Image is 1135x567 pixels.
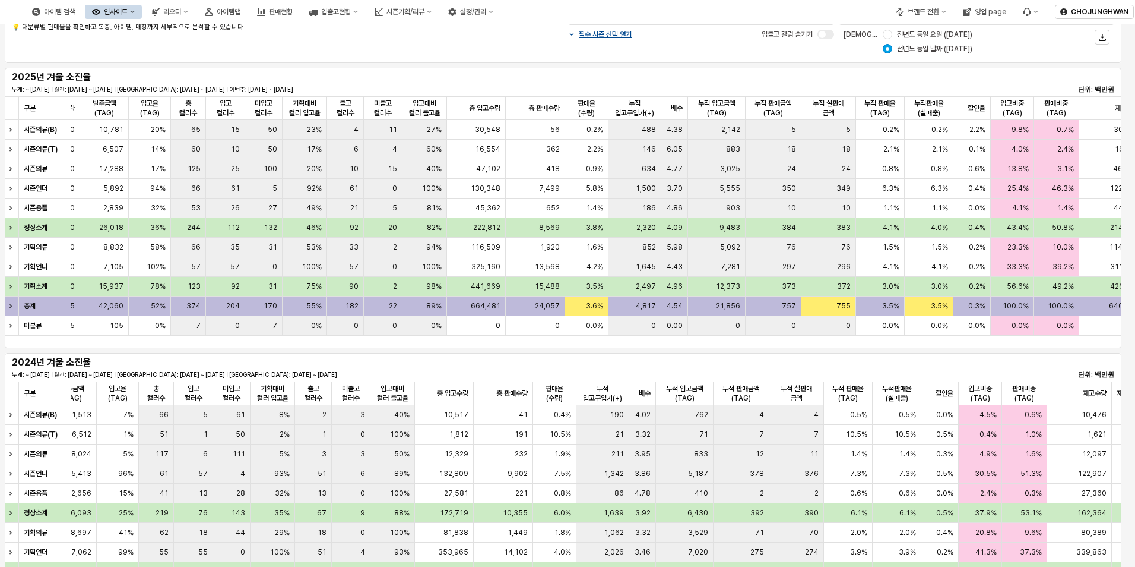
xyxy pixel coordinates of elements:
span: 58% [150,242,166,252]
span: 7,105 [103,262,123,272]
span: 36% [150,223,166,232]
div: Expand row [5,257,20,276]
div: Expand row [5,445,20,464]
strong: 시즌용품 [24,204,47,212]
span: 1.5% [931,242,948,252]
span: 1.1% [883,203,899,213]
span: 13,568 [535,262,560,272]
span: 31 [268,242,277,252]
span: 입고 컬러수 [179,384,208,403]
span: 32% [151,203,166,213]
span: 4 [354,125,359,134]
span: 미입고 컬러수 [250,99,277,118]
span: 4.1% [931,262,948,272]
div: Expand row [5,218,20,237]
button: 영업 page [956,5,1013,19]
span: 0.2% [883,125,899,134]
span: 1,920 [540,242,560,252]
span: 4.0% [931,223,948,232]
span: 판매비중(TAG) [1007,384,1041,403]
span: 미입고 컬러수 [218,384,245,403]
span: 4.09 [667,223,683,232]
span: 418 [546,164,560,174]
span: 76 [841,242,851,252]
span: 488 [642,125,656,134]
span: 23% [307,125,322,134]
span: 누적 입고구입가(+) [581,384,624,403]
span: 35 [230,242,240,252]
span: 3.8% [586,223,603,232]
span: 1.4% [1057,203,1074,213]
span: 입고대비 컬러 출고율 [375,384,410,403]
span: 누적 판매금액(TAG) [750,99,796,118]
span: 45,362 [475,203,500,213]
span: 21 [350,203,359,213]
div: Expand row [5,199,20,218]
span: 100% [422,262,442,272]
div: 인사이트 [85,5,142,19]
strong: 기획의류 [24,243,47,251]
div: Expand row [5,120,20,139]
span: 56 [550,125,560,134]
span: 1.4% [586,203,603,213]
span: 3.70 [667,184,683,193]
span: 누적 입고금액(TAG) [693,99,740,118]
span: 23.3% [1007,242,1029,252]
div: 인사이트 [104,8,128,16]
span: 5 [846,125,851,134]
span: 0.7% [1057,125,1074,134]
span: 43.4% [1007,223,1029,232]
span: 누적 실판매 금액 [774,384,819,403]
span: 17,288 [99,164,123,174]
span: 누적 입고금액(TAG) [661,384,708,403]
button: 브랜드 전환 [889,5,953,19]
span: 125 [188,164,201,174]
span: 기획대비 컬러 입고율 [287,99,322,118]
span: 50 [268,125,277,134]
span: 57 [191,262,201,272]
span: 94% [150,184,166,193]
span: 발주금액(TAG) [85,99,123,118]
span: 0 [272,262,277,272]
span: 0.6% [968,164,985,174]
span: 0.0% [968,203,985,213]
span: 2,839 [103,203,123,213]
span: 30,548 [475,125,500,134]
span: 1,645 [636,262,656,272]
span: 0.4% [968,223,985,232]
span: 0.9% [586,164,603,174]
div: Expand row [5,277,20,296]
div: 리오더 [163,8,181,16]
span: 1.1% [932,203,948,213]
button: 설정/관리 [441,5,500,19]
span: 11 [389,125,397,134]
p: 💡 대분류별 판매율을 확인하고 복종, 아이템, 매장까지 세부적으로 분석할 수 있습니다. [12,23,471,33]
span: 누적 판매율(TAG) [829,384,867,403]
button: 시즌기획/리뷰 [367,5,439,19]
span: 출고 컬러수 [332,99,359,118]
span: 입출고 컬럼 숨기기 [762,30,813,39]
span: 244 [187,223,201,232]
span: 82% [427,223,442,232]
span: 미출고 컬러수 [337,384,365,403]
span: 60% [426,144,442,154]
button: 아이템맵 [198,5,248,19]
span: 350 [782,184,796,193]
span: 20% [307,164,322,174]
span: 146 [642,144,656,154]
div: 아이템 검색 [44,8,75,16]
span: 0 [392,184,397,193]
p: 누계: ~ [DATE] | 월간: [DATE] ~ [DATE] | [GEOGRAPHIC_DATA]: [DATE] ~ [DATE] | 이번주: [DATE] ~ [DATE] [12,85,747,94]
span: 1.5% [883,242,899,252]
span: 17% [151,164,166,174]
div: Expand row [5,523,20,542]
span: 53 [191,203,201,213]
div: Expand row [5,140,20,159]
span: 10 [842,203,851,213]
span: 27% [427,125,442,134]
span: 130,348 [471,184,500,193]
span: 6.3% [882,184,899,193]
span: 4.2% [586,262,603,272]
span: 할인율 [968,103,985,113]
